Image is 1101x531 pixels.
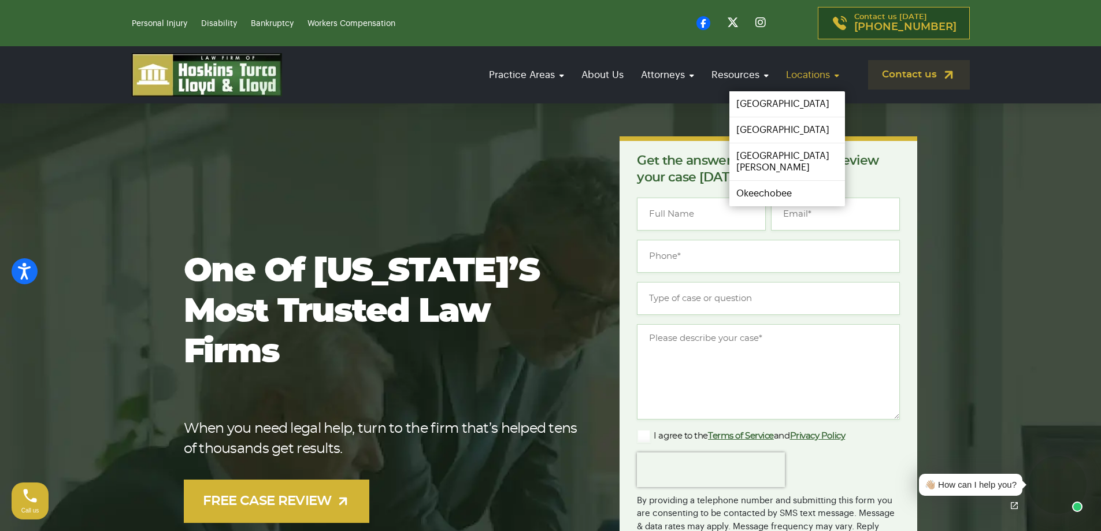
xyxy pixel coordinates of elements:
a: Open chat [1002,493,1026,518]
a: Okeechobee [729,181,845,206]
img: arrow-up-right-light.svg [336,494,350,508]
label: I agree to the and [637,429,845,443]
input: Phone* [637,240,900,273]
iframe: reCAPTCHA [637,452,785,487]
div: 👋🏼 How can I help you? [925,478,1017,492]
a: Practice Areas [483,58,570,91]
input: Type of case or question [637,282,900,315]
a: Disability [201,20,237,28]
input: Full Name [637,198,766,231]
p: Contact us [DATE] [854,13,957,33]
input: Email* [771,198,900,231]
a: About Us [576,58,629,91]
a: Privacy Policy [790,432,846,440]
a: [GEOGRAPHIC_DATA] [729,91,845,117]
a: Terms of Service [708,432,774,440]
span: [PHONE_NUMBER] [854,21,957,33]
a: Contact us [DATE][PHONE_NUMBER] [818,7,970,39]
p: Get the answers you need. We’ll review your case [DATE], for free. [637,153,900,186]
a: Personal Injury [132,20,187,28]
p: When you need legal help, turn to the firm that’s helped tens of thousands get results. [184,419,583,459]
a: Locations [780,58,845,91]
a: Contact us [868,60,970,90]
a: [GEOGRAPHIC_DATA] [729,117,845,143]
a: Resources [706,58,774,91]
h1: One of [US_STATE]’s most trusted law firms [184,251,583,373]
a: Bankruptcy [251,20,294,28]
a: FREE CASE REVIEW [184,480,370,523]
a: Attorneys [635,58,700,91]
a: Workers Compensation [307,20,395,28]
span: Call us [21,507,39,514]
img: logo [132,53,282,96]
a: [GEOGRAPHIC_DATA][PERSON_NAME] [729,143,845,180]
